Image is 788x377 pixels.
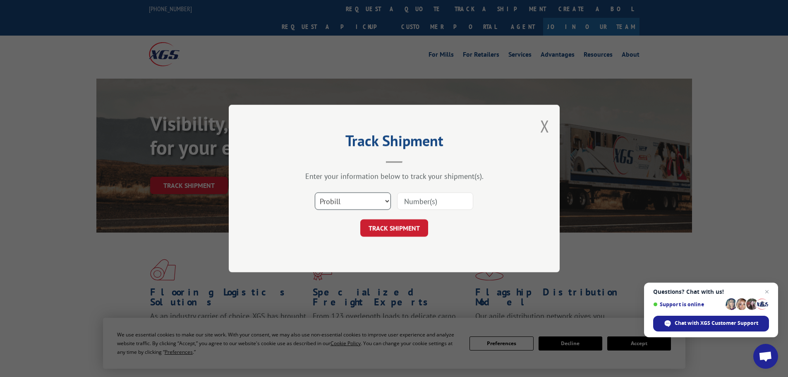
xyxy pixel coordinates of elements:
[675,319,758,327] span: Chat with XGS Customer Support
[360,219,428,237] button: TRACK SHIPMENT
[270,171,518,181] div: Enter your information below to track your shipment(s).
[762,287,772,297] span: Close chat
[540,115,549,137] button: Close modal
[653,301,723,307] span: Support is online
[753,344,778,369] div: Open chat
[397,192,473,210] input: Number(s)
[270,135,518,151] h2: Track Shipment
[653,316,769,331] div: Chat with XGS Customer Support
[653,288,769,295] span: Questions? Chat with us!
